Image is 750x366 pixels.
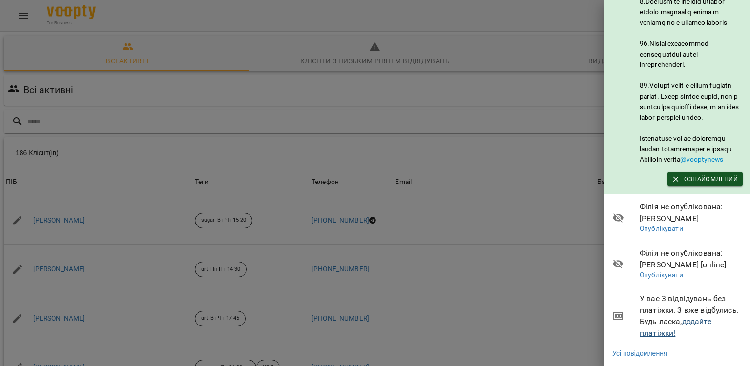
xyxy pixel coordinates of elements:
a: додайте платіжки! [640,317,711,338]
span: Ознайомлений [672,174,738,184]
a: Усі повідомлення [612,348,667,358]
a: Опублікувати [640,271,683,279]
a: Опублікувати [640,224,683,232]
span: У вас 3 відвідувань без платіжки. 3 вже відбулись. Будь ласка, [640,293,743,339]
a: @vooptynews [680,155,723,163]
span: Філія не опублікована : [PERSON_NAME] [640,201,743,224]
span: Філія не опублікована : [PERSON_NAME] [online] [640,247,743,270]
button: Ознайомлений [667,172,743,186]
